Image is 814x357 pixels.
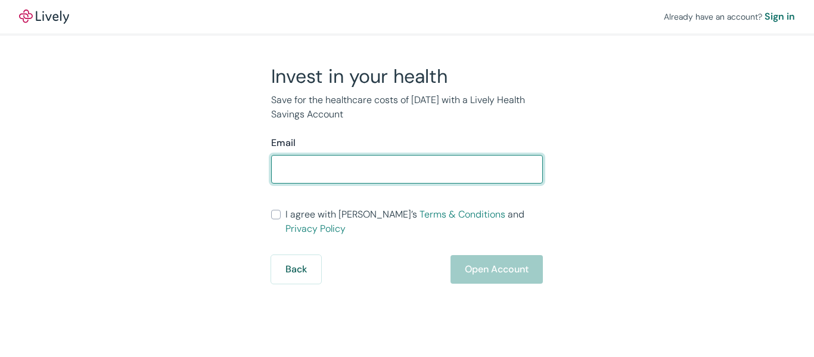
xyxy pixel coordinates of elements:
p: Save for the healthcare costs of [DATE] with a Lively Health Savings Account [271,93,543,122]
a: LivelyLively [19,10,69,24]
div: Already have an account? [664,10,795,24]
span: I agree with [PERSON_NAME]’s and [285,207,543,236]
a: Terms & Conditions [420,208,505,221]
label: Email [271,136,296,150]
button: Back [271,255,321,284]
img: Lively [19,10,69,24]
h2: Invest in your health [271,64,543,88]
a: Sign in [765,10,795,24]
a: Privacy Policy [285,222,346,235]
